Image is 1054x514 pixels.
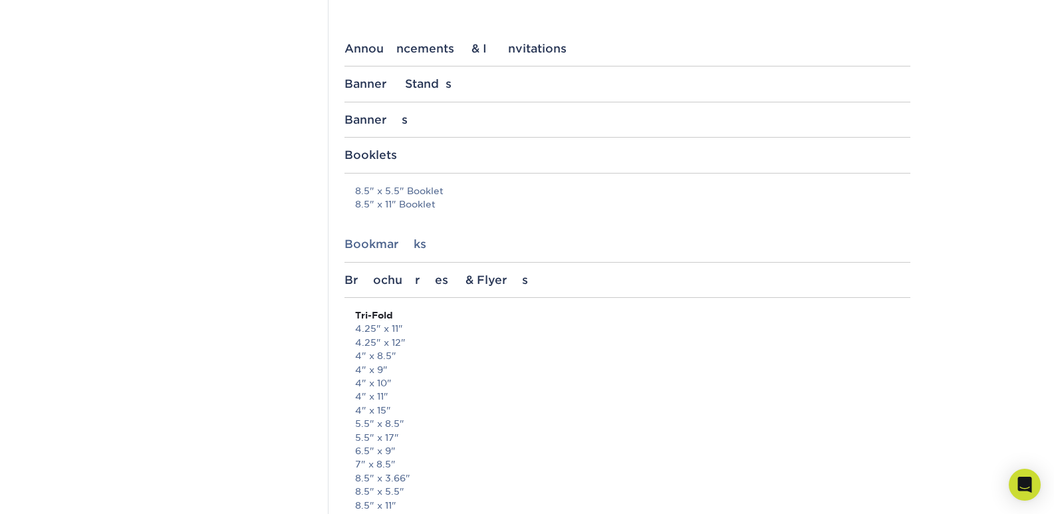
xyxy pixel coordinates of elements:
div: Brochures & Flyers [344,273,910,287]
div: Banner Stands [344,77,910,90]
a: 4.25" x 11" [355,323,403,334]
a: 8.5" x 11" [355,500,396,511]
a: 6.5" x 9" [355,446,396,456]
a: 4.25" x 12" [355,337,406,348]
a: 4" x 8.5" [355,350,396,361]
div: Announcements & Invitations [344,42,910,55]
div: Booklets [344,148,910,162]
div: Bookmarks [344,237,910,251]
a: 8.5" x 5.5" [355,486,404,497]
div: Banners [344,113,910,126]
strong: Tri-Fold [355,310,393,321]
a: 4" x 15" [355,405,391,416]
a: 5.5" x 17" [355,432,399,443]
a: 4" x 10" [355,378,392,388]
div: Open Intercom Messenger [1009,469,1041,501]
a: 4" x 11" [355,391,388,402]
a: 5.5" x 8.5" [355,418,404,429]
a: 8.5" x 5.5" Booklet [355,186,444,196]
a: 7" x 8.5" [355,459,396,469]
a: 8.5" x 3.66" [355,473,410,483]
a: 8.5" x 11" Booklet [355,199,436,209]
a: 4" x 9" [355,364,388,375]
